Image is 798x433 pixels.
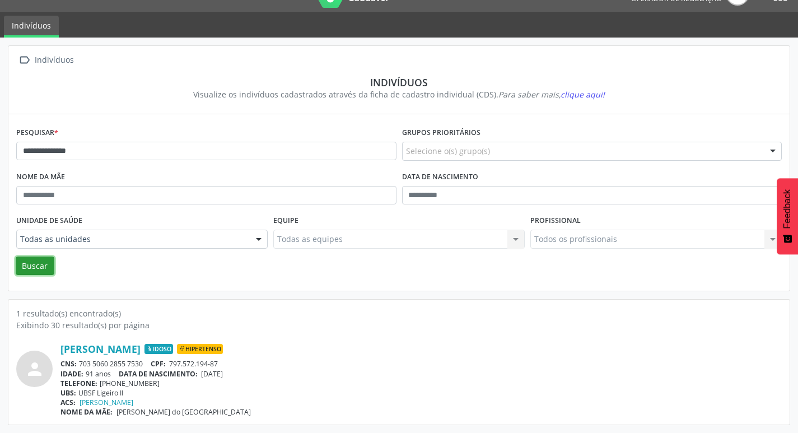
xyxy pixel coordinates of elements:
div: 703 5060 2855 7530 [60,359,782,369]
span: ACS: [60,398,76,407]
span: [DATE] [201,369,223,379]
div: Indivíduos [24,76,774,89]
a: Indivíduos [4,16,59,38]
div: Indivíduos [32,52,76,68]
span: Todas as unidades [20,234,245,245]
label: Grupos prioritários [402,124,480,142]
label: Unidade de saúde [16,212,82,230]
i: Para saber mais, [498,89,605,100]
span: Selecione o(s) grupo(s) [406,145,490,157]
span: clique aqui! [561,89,605,100]
a: [PERSON_NAME] [60,343,141,355]
label: Equipe [273,212,298,230]
span: Hipertenso [177,344,223,354]
div: UBSF Ligeiro II [60,388,782,398]
span: 797.572.194-87 [169,359,218,369]
span: Feedback [782,189,792,229]
label: Data de nascimento [402,169,478,186]
i: person [25,359,45,379]
span: DATA DE NASCIMENTO: [119,369,198,379]
span: [PERSON_NAME] do [GEOGRAPHIC_DATA] [116,407,251,417]
div: Exibindo 30 resultado(s) por página [16,319,782,331]
div: 91 anos [60,369,782,379]
button: Buscar [16,257,54,276]
label: Profissional [530,212,581,230]
span: IDADE: [60,369,83,379]
label: Nome da mãe [16,169,65,186]
span: CNS: [60,359,77,369]
div: [PHONE_NUMBER] [60,379,782,388]
span: UBS: [60,388,76,398]
a: [PERSON_NAME] [80,398,133,407]
span: CPF: [151,359,166,369]
i:  [16,52,32,68]
a:  Indivíduos [16,52,76,68]
label: Pesquisar [16,124,58,142]
span: Idoso [144,344,173,354]
span: TELEFONE: [60,379,97,388]
span: NOME DA MÃE: [60,407,113,417]
button: Feedback - Mostrar pesquisa [777,178,798,254]
div: 1 resultado(s) encontrado(s) [16,308,782,319]
div: Visualize os indivíduos cadastrados através da ficha de cadastro individual (CDS). [24,89,774,100]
